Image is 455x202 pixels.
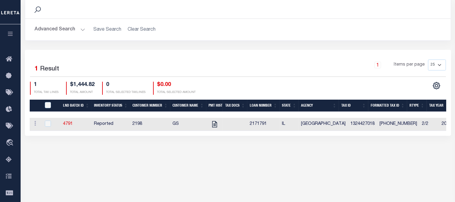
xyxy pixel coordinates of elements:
[170,118,206,131] td: GS
[92,118,130,131] td: Reported
[130,118,170,131] td: 2198
[407,100,427,112] th: RType: activate to sort column ascending
[34,90,59,95] p: TOTAL TAX LINES
[157,82,196,88] h4: $0.00
[339,100,368,112] th: Tax Id: activate to sort column ascending
[223,100,248,112] th: Tax Docs: activate to sort column ascending
[130,100,170,112] th: Customer Number: activate to sort column ascending
[41,100,61,112] th: QID
[70,82,95,88] h4: $1,444.82
[299,118,348,131] td: [GEOGRAPHIC_DATA]
[299,100,339,112] th: Agency: activate to sort column ascending
[206,100,223,112] th: Pmt Hist
[394,62,425,68] span: Items per page
[35,66,38,72] span: 1
[368,100,407,112] th: Formatted Tax Id: activate to sort column ascending
[30,100,41,112] th: &nbsp;&nbsp;&nbsp;&nbsp;&nbsp;&nbsp;&nbsp;&nbsp;&nbsp;&nbsp;
[6,139,15,147] i: travel_explore
[427,100,451,112] th: Tax Year: activate to sort column ascending
[61,100,92,112] th: LND Batch ID: activate to sort column ascending
[157,90,196,95] p: TOTAL SELECTED AMOUNT
[40,64,59,74] label: Result
[247,118,279,131] td: 2171791
[247,100,279,112] th: Loan Number: activate to sort column ascending
[279,118,299,131] td: IL
[420,118,439,131] td: 2/2
[106,82,146,88] h4: 0
[374,62,381,68] a: 1
[348,118,377,131] td: 1324427018
[70,90,95,95] p: TOTAL AMOUNT
[170,100,206,112] th: Customer Name: activate to sort column ascending
[34,82,59,88] h4: 1
[377,118,420,131] td: [PHONE_NUMBER]
[106,90,146,95] p: TOTAL SELECTED TAXLINES
[63,122,73,126] a: 4791
[92,100,130,112] th: Inventory Status: activate to sort column ascending
[35,24,85,36] button: Advanced Search
[279,100,299,112] th: State: activate to sort column ascending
